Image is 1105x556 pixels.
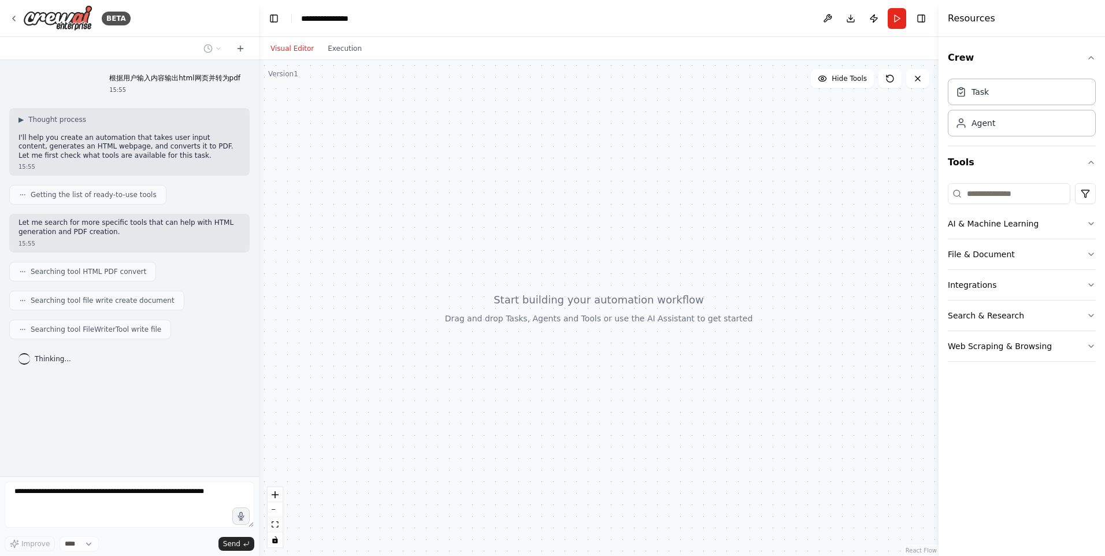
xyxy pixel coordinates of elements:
span: Thinking... [35,354,71,364]
div: 15:55 [18,239,240,248]
button: ▶Thought process [18,115,86,124]
button: toggle interactivity [268,532,283,547]
div: 15:55 [109,86,240,94]
span: Getting the list of ready-to-use tools [31,190,157,199]
div: Agent [971,117,995,129]
button: Send [218,537,254,551]
button: Search & Research [948,301,1096,331]
button: Execution [321,42,369,55]
p: Let me search for more specific tools that can help with HTML generation and PDF creation. [18,218,240,236]
button: Hide right sidebar [913,10,929,27]
button: Hide Tools [811,69,874,88]
button: AI & Machine Learning [948,209,1096,239]
span: Improve [21,539,50,548]
div: Tools [948,179,1096,371]
button: Web Scraping & Browsing [948,331,1096,361]
span: Searching tool HTML PDF convert [31,267,146,276]
button: Integrations [948,270,1096,300]
div: BETA [102,12,131,25]
nav: breadcrumb [301,13,362,24]
div: Task [971,86,989,98]
div: 15:55 [18,162,240,171]
img: Logo [23,5,92,31]
span: Searching tool FileWriterTool write file [31,325,161,334]
span: Thought process [28,115,86,124]
button: File & Document [948,239,1096,269]
a: React Flow attribution [906,547,937,554]
div: Version 1 [268,69,298,79]
button: zoom in [268,487,283,502]
button: Click to speak your automation idea [232,507,250,525]
button: zoom out [268,502,283,517]
button: Crew [948,42,1096,74]
button: Visual Editor [264,42,321,55]
span: ▶ [18,115,24,124]
button: Improve [5,536,55,551]
button: Tools [948,146,1096,179]
button: Start a new chat [231,42,250,55]
span: Send [223,539,240,548]
button: fit view [268,517,283,532]
span: Searching tool file write create document [31,296,175,305]
div: Crew [948,74,1096,146]
h4: Resources [948,12,995,25]
div: React Flow controls [268,487,283,547]
span: Hide Tools [832,74,867,83]
p: 根据用户输入内容输出html网页并转为pdf [109,74,240,83]
button: Hide left sidebar [266,10,282,27]
button: Switch to previous chat [199,42,227,55]
p: I'll help you create an automation that takes user input content, generates an HTML webpage, and ... [18,134,240,161]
